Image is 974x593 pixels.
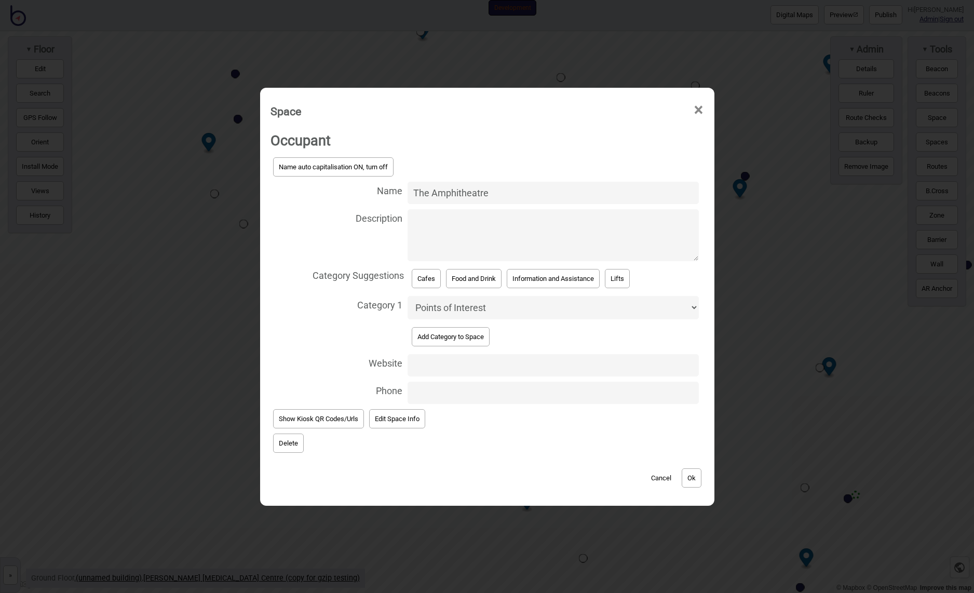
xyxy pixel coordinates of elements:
[646,468,677,488] button: Cancel
[408,182,698,204] input: Name
[270,264,404,285] span: Category Suggestions
[682,468,701,488] button: Ok
[693,93,704,127] span: ×
[273,157,394,177] button: Name auto capitalisation ON, turn off
[273,409,364,428] button: Show Kiosk QR Codes/Urls
[270,293,403,315] span: Category 1
[412,327,490,346] button: Add Category to Space
[273,434,304,453] button: Delete
[369,409,425,428] button: Edit Space Info
[270,127,704,155] h2: Occupant
[446,269,502,288] button: Food and Drink
[412,269,441,288] button: Cafes
[408,354,698,376] input: Website
[270,207,403,228] span: Description
[270,352,403,373] span: Website
[408,209,698,261] textarea: Description
[605,269,630,288] button: Lifts
[507,269,600,288] button: Information and Assistance
[270,100,301,123] div: Space
[408,382,698,404] input: Phone
[270,379,403,400] span: Phone
[270,179,403,200] span: Name
[408,296,698,319] select: Category 1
